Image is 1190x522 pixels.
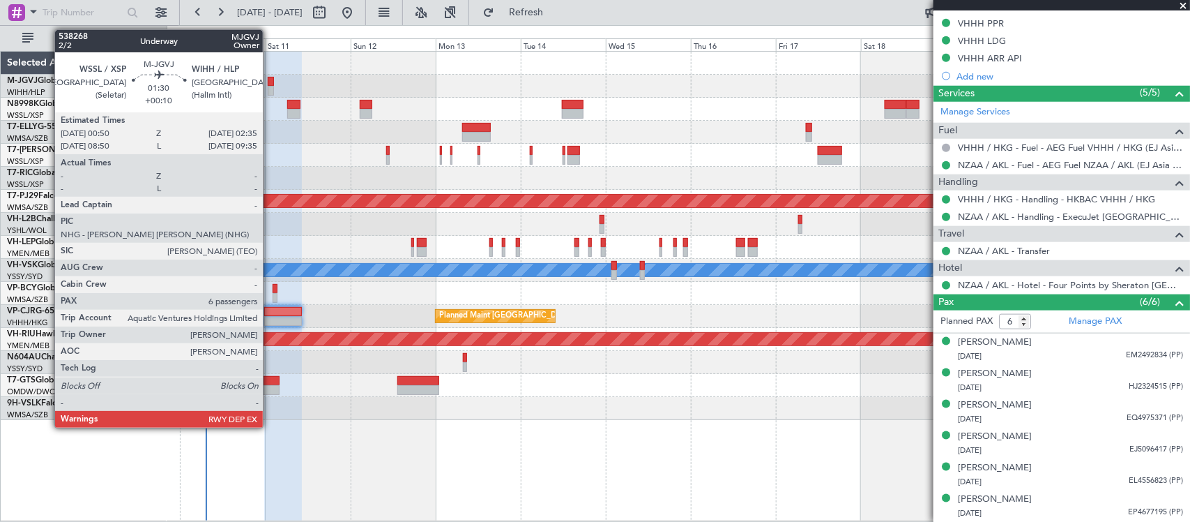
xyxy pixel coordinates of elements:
[7,77,85,85] a: M-JGVJGlobal 5000
[606,38,691,51] div: Wed 15
[43,2,123,23] input: Trip Number
[7,410,48,420] a: WMSA/SZB
[958,445,982,456] span: [DATE]
[958,279,1183,291] a: NZAA / AKL - Hotel - Four Points by Sheraton [GEOGRAPHIC_DATA] [GEOGRAPHIC_DATA] / [GEOGRAPHIC_DATA]
[958,17,1004,29] div: VHHH PPR
[237,6,303,19] span: [DATE] - [DATE]
[7,169,80,177] a: T7-RICGlobal 6000
[776,38,861,51] div: Fri 17
[7,146,88,154] span: T7-[PERSON_NAME]
[36,33,147,43] span: All Aircraft
[439,306,672,327] div: Planned Maint [GEOGRAPHIC_DATA] ([GEOGRAPHIC_DATA] Intl)
[958,35,1006,47] div: VHHH LDG
[7,133,48,144] a: WMSA/SZB
[958,159,1183,171] a: NZAA / AKL - Fuel - AEG Fuel NZAA / AKL (EJ Asia Only)
[940,105,1010,119] a: Manage Services
[938,226,964,242] span: Travel
[7,284,37,292] span: VP-BCY
[351,38,436,51] div: Sun 12
[7,215,96,223] a: VH-L2BChallenger 604
[476,1,560,24] button: Refresh
[436,38,521,51] div: Mon 13
[7,387,55,397] a: OMDW/DWC
[7,123,38,131] span: T7-ELLY
[861,38,946,51] div: Sat 18
[1140,294,1160,309] span: (6/6)
[1129,475,1183,487] span: EL4556823 (PP)
[958,414,982,424] span: [DATE]
[958,382,982,393] span: [DATE]
[7,77,38,85] span: M-JGVJ
[521,38,606,51] div: Tue 14
[169,28,193,40] div: [DATE]
[7,271,43,282] a: YSSY/SYD
[7,318,48,328] a: VHHH/HKG
[7,192,77,200] a: T7-PJ29Falcon 7X
[1128,507,1183,519] span: EP4677195 (PP)
[7,238,83,246] a: VH-LEPGlobal 6000
[7,123,61,131] a: T7-ELLYG-550
[7,307,36,315] span: VP-CJR
[7,376,36,385] span: T7-GTS
[7,192,38,200] span: T7-PJ29
[958,508,982,519] span: [DATE]
[958,193,1155,205] a: VHHH / HKG - Handling - HKBAC VHHH / HKG
[15,27,151,50] button: All Aircraft
[7,399,79,408] a: 9H-VSLKFalcon 7X
[1126,350,1183,361] span: EM2492834 (PP)
[958,477,982,487] span: [DATE]
[938,123,957,139] span: Fuel
[7,146,135,154] a: T7-[PERSON_NAME]Global 7500
[7,156,44,167] a: WSSL/XSP
[7,169,33,177] span: T7-RIC
[958,430,1032,444] div: [PERSON_NAME]
[7,261,114,269] a: VH-VSKGlobal Express XRS
[938,86,975,102] span: Services
[7,284,84,292] a: VP-BCYGlobal 5000
[958,211,1183,223] a: NZAA / AKL - Handling - ExecuJet [GEOGRAPHIC_DATA] FBO NZAA / [GEOGRAPHIC_DATA]
[1127,412,1183,424] span: EQ4975371 (PP)
[938,260,962,276] span: Hotel
[7,238,36,246] span: VH-LEP
[7,225,47,236] a: YSHL/WOL
[956,70,1183,82] div: Add new
[7,100,86,108] a: N8998KGlobal 6000
[1069,315,1122,329] a: Manage PAX
[938,294,954,311] span: Pax
[938,174,978,191] span: Handling
[958,52,1022,64] div: VHHH ARR API
[7,376,83,385] a: T7-GTSGlobal 7500
[7,330,93,338] a: VH-RIUHawker 800XP
[7,100,39,108] span: N8998K
[691,38,776,51] div: Thu 16
[266,38,351,51] div: Sat 11
[7,179,44,190] a: WSSL/XSP
[7,364,43,374] a: YSSY/SYD
[7,341,49,351] a: YMEN/MEB
[7,215,36,223] span: VH-L2B
[7,87,45,98] a: WIHH/HLP
[7,261,38,269] span: VH-VSK
[958,493,1032,507] div: [PERSON_NAME]
[958,351,982,361] span: [DATE]
[7,330,36,338] span: VH-RIU
[958,398,1032,412] div: [PERSON_NAME]
[497,8,556,17] span: Refresh
[7,248,49,259] a: YMEN/MEB
[7,399,41,408] span: 9H-VSLK
[940,315,993,329] label: Planned PAX
[1140,85,1160,100] span: (5/5)
[7,353,41,361] span: N604AU
[7,307,59,315] a: VP-CJRG-650
[958,142,1183,154] a: VHHH / HKG - Fuel - AEG Fuel VHHH / HKG (EJ Asia Only)
[1129,444,1183,456] span: EJ5096417 (PP)
[7,294,48,305] a: WMSA/SZB
[180,38,265,51] div: Fri 10
[958,367,1032,381] div: [PERSON_NAME]
[958,336,1032,350] div: [PERSON_NAME]
[958,245,1050,257] a: NZAA / AKL - Transfer
[7,110,44,121] a: WSSL/XSP
[7,202,48,213] a: WMSA/SZB
[7,353,101,361] a: N604AUChallenger 604
[1129,381,1183,393] span: HJ2324515 (PP)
